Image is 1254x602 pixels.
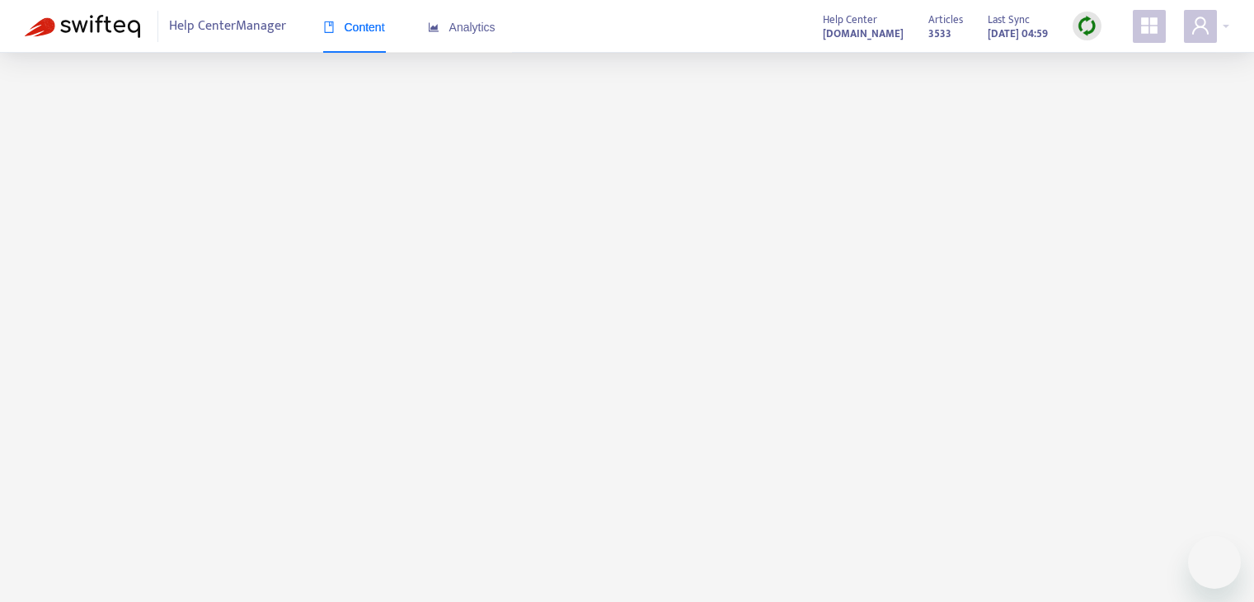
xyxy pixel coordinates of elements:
[823,24,904,43] a: [DOMAIN_NAME]
[1188,536,1241,589] iframe: Botón para iniciar la ventana de mensajería
[1139,16,1159,35] span: appstore
[823,11,877,29] span: Help Center
[428,21,439,33] span: area-chart
[988,11,1030,29] span: Last Sync
[1191,16,1210,35] span: user
[25,15,140,38] img: Swifteq
[823,25,904,43] strong: [DOMAIN_NAME]
[928,11,963,29] span: Articles
[988,25,1048,43] strong: [DATE] 04:59
[928,25,951,43] strong: 3533
[428,21,495,34] span: Analytics
[323,21,385,34] span: Content
[169,11,286,42] span: Help Center Manager
[323,21,335,33] span: book
[1077,16,1097,36] img: sync.dc5367851b00ba804db3.png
